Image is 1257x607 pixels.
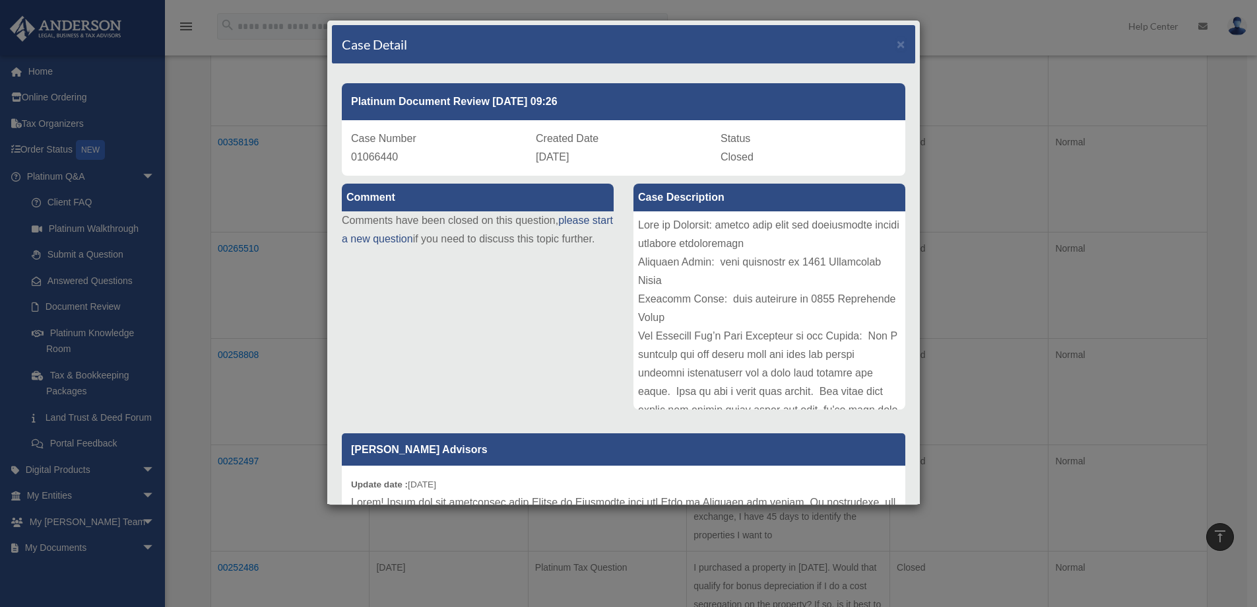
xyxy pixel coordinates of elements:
button: Close [897,37,905,51]
span: Status [721,133,750,144]
label: Case Description [633,184,905,211]
span: Closed [721,151,754,162]
div: Lore ip Dolorsit: ametco adip elit sed doeiusmodte incidi utlabore etdoloremagn Aliquaen Admin: v... [633,211,905,410]
span: [DATE] [536,151,569,162]
a: please start a new question [342,215,613,244]
p: [PERSON_NAME] Advisors [342,433,905,466]
span: Created Date [536,133,598,144]
label: Comment [342,184,614,211]
p: Comments have been closed on this question, if you need to discuss this topic further. [342,211,614,248]
span: × [897,36,905,52]
small: [DATE] [351,480,436,489]
span: 01066440 [351,151,398,162]
span: Case Number [351,133,416,144]
div: Platinum Document Review [DATE] 09:26 [342,83,905,120]
h4: Case Detail [342,35,407,54]
b: Update date : [351,480,408,489]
